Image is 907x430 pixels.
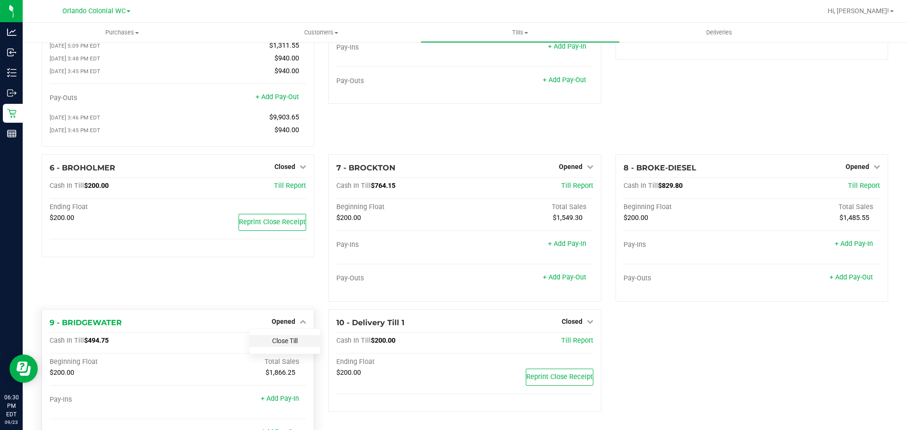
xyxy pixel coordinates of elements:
[336,163,395,172] span: 7 - BROCKTON
[50,182,84,190] span: Cash In Till
[23,28,222,37] span: Purchases
[222,23,420,42] a: Customers
[256,93,299,101] a: + Add Pay-Out
[548,240,586,248] a: + Add Pay-In
[4,419,18,426] p: 09/23
[336,214,361,222] span: $200.00
[420,23,619,42] a: Tills
[272,337,298,345] a: Close Till
[336,274,465,283] div: Pay-Outs
[50,358,178,366] div: Beginning Float
[274,67,299,75] span: $940.00
[548,42,586,51] a: + Add Pay-In
[693,28,745,37] span: Deliveries
[7,68,17,77] inline-svg: Inventory
[84,337,109,345] span: $494.75
[336,337,371,345] span: Cash In Till
[624,214,648,222] span: $200.00
[624,203,752,211] div: Beginning Float
[50,42,100,49] span: [DATE] 5:09 PM EDT
[658,182,683,190] span: $829.80
[9,354,38,383] iframe: Resource center
[265,369,295,377] span: $1,866.25
[543,76,586,84] a: + Add Pay-Out
[846,163,869,170] span: Opened
[336,369,361,377] span: $200.00
[239,218,306,226] span: Reprint Close Receipt
[274,182,306,190] a: Till Report
[752,203,880,211] div: Total Sales
[7,27,17,37] inline-svg: Analytics
[526,369,593,386] button: Reprint Close Receipt
[23,23,222,42] a: Purchases
[50,94,178,102] div: Pay-Outs
[526,373,593,381] span: Reprint Close Receipt
[84,182,109,190] span: $200.00
[274,126,299,134] span: $940.00
[839,214,869,222] span: $1,485.55
[421,28,619,37] span: Tills
[7,88,17,98] inline-svg: Outbound
[561,182,593,190] a: Till Report
[50,127,100,134] span: [DATE] 3:45 PM EDT
[559,163,582,170] span: Opened
[336,77,465,85] div: Pay-Outs
[830,273,873,281] a: + Add Pay-Out
[50,337,84,345] span: Cash In Till
[50,318,122,327] span: 9 - BRIDGEWATER
[371,337,395,345] span: $200.00
[336,241,465,249] div: Pay-Ins
[261,395,299,403] a: + Add Pay-In
[624,241,752,249] div: Pay-Ins
[4,393,18,419] p: 06:30 PM EDT
[272,318,295,325] span: Opened
[50,396,178,404] div: Pay-Ins
[50,214,74,222] span: $200.00
[7,109,17,118] inline-svg: Retail
[553,214,582,222] span: $1,549.30
[336,182,371,190] span: Cash In Till
[7,48,17,57] inline-svg: Inbound
[336,43,465,52] div: Pay-Ins
[274,163,295,170] span: Closed
[269,113,299,121] span: $9,903.65
[62,7,126,15] span: Orlando Colonial WC
[50,114,100,121] span: [DATE] 3:46 PM EDT
[835,240,873,248] a: + Add Pay-In
[50,163,115,172] span: 6 - BROHOLMER
[561,337,593,345] a: Till Report
[239,214,306,231] button: Reprint Close Receipt
[336,318,404,327] span: 10 - Delivery Till 1
[371,182,395,190] span: $764.15
[50,369,74,377] span: $200.00
[624,182,658,190] span: Cash In Till
[543,273,586,281] a: + Add Pay-Out
[222,28,420,37] span: Customers
[336,358,465,366] div: Ending Float
[828,7,889,15] span: Hi, [PERSON_NAME]!
[624,274,752,283] div: Pay-Outs
[178,358,307,366] div: Total Sales
[562,318,582,325] span: Closed
[848,182,880,190] a: Till Report
[50,55,100,62] span: [DATE] 3:48 PM EDT
[7,129,17,138] inline-svg: Reports
[336,203,465,211] div: Beginning Float
[624,163,696,172] span: 8 - BROKE-DIESEL
[465,203,593,211] div: Total Sales
[50,203,178,211] div: Ending Float
[50,68,100,75] span: [DATE] 3:45 PM EDT
[269,42,299,50] span: $1,311.55
[620,23,819,42] a: Deliveries
[274,54,299,62] span: $940.00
